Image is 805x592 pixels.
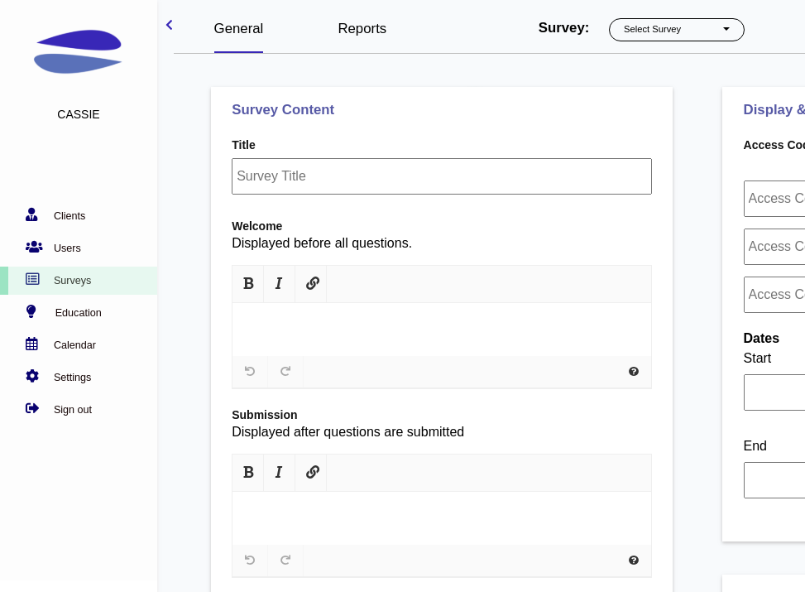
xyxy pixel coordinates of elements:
a: education [2,305,149,321]
a: Add URL [295,266,327,302]
a: Undo [232,356,268,387]
a: Redo [268,356,304,387]
span: Clients [54,210,86,222]
a: Bold [232,455,264,491]
a: Bold [232,266,264,302]
img: main_logo.svg [29,4,128,103]
a: Redo [268,545,304,576]
h4: Submission [232,408,652,422]
b: Dates [744,331,780,345]
a: toggle-sidebar [165,17,173,34]
span: Calendar [54,339,96,351]
span: Users [54,243,81,254]
h3: Survey Content [232,102,652,118]
a: Italic [264,455,295,491]
a: Italic [264,266,295,302]
h4: Welcome [232,219,652,233]
button: Select Survey [609,18,745,41]
span: Education [55,307,102,319]
span: Settings [54,372,92,383]
p: Displayed after questions are submitted [232,422,652,442]
p: Displayed before all questions. [232,233,652,253]
span: Sign out [54,404,92,416]
a: General [214,18,264,52]
a: Undo [232,545,268,576]
a: Reports [338,21,386,36]
h4: Title [232,138,652,152]
h2: Survey: [539,20,590,36]
a: Add URL [295,455,327,491]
